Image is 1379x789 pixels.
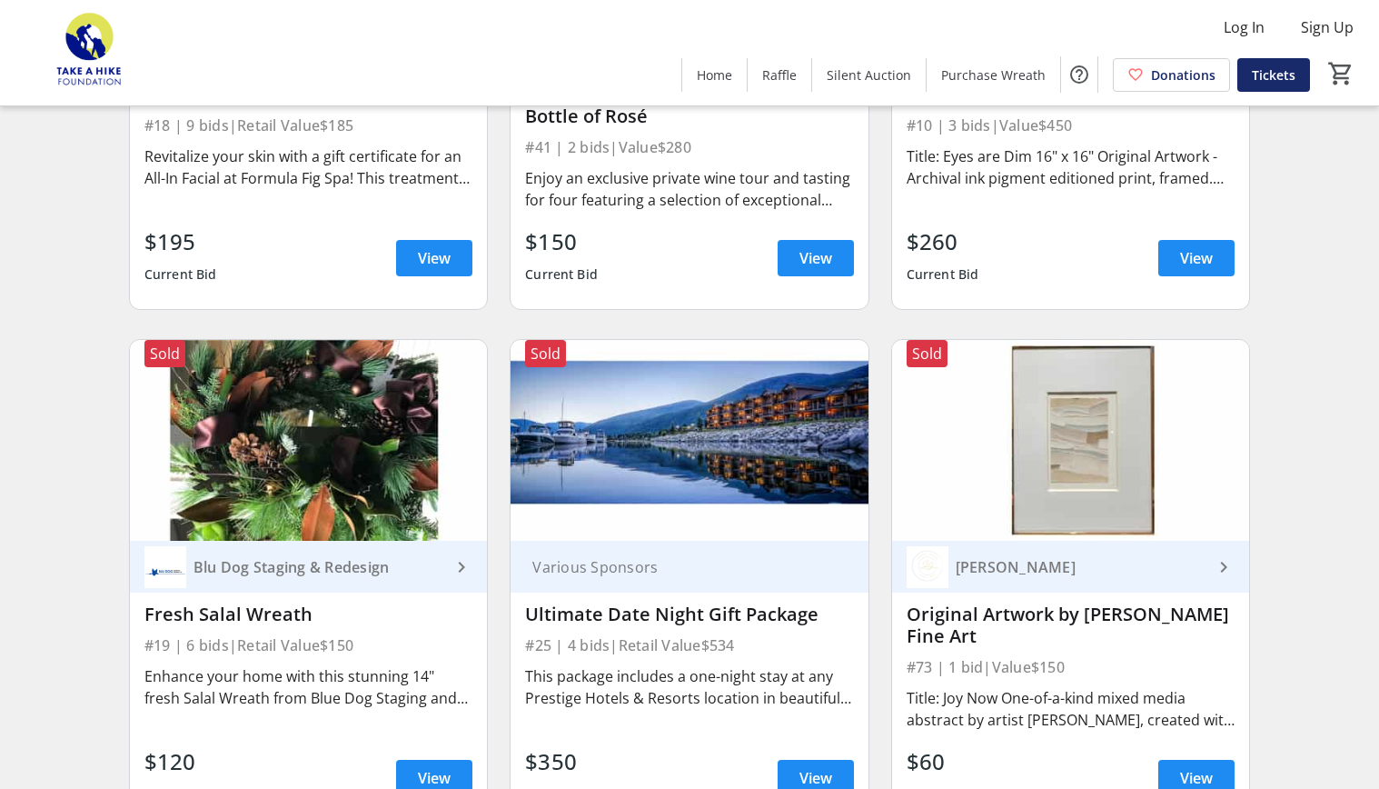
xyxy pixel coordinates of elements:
span: View [418,767,451,789]
div: [PERSON_NAME] [948,558,1213,576]
a: Donations [1113,58,1230,92]
span: Home [697,65,732,85]
button: Help [1061,56,1097,93]
img: Ultimate Date Night Gift Package [511,340,868,541]
div: Ultimate Date Night Gift Package [525,604,853,625]
span: View [1180,767,1213,789]
span: Silent Auction [827,65,911,85]
a: View [396,240,472,276]
a: Raffle [748,58,811,92]
div: Various Sponsors [525,558,831,576]
div: Fresh Salal Wreath [144,604,472,625]
span: Tickets [1252,65,1295,85]
img: Jenna Jones [907,546,948,588]
img: Take a Hike Foundation's Logo [11,7,173,98]
div: Blu Dog Staging & Redesign [186,558,451,576]
img: Blu Dog Staging & Redesign [144,546,186,588]
div: Current Bid [525,258,598,291]
div: $120 [144,745,217,778]
div: Enhance your home with this stunning 14" fresh Salal Wreath from Blue Dog Staging and Redesign, e... [144,665,472,709]
div: #10 | 3 bids | Value $450 [907,113,1235,138]
a: Jenna Jones[PERSON_NAME] [892,541,1249,593]
div: Enjoy an exclusive private wine tour and tasting for four featuring a selection of exceptional wi... [525,167,853,211]
span: Sign Up [1301,16,1354,38]
div: Sold [525,340,566,367]
span: Raffle [762,65,797,85]
span: Donations [1151,65,1215,85]
img: Original Artwork by Jenna Jones Fine Art [892,340,1249,541]
div: #25 | 4 bids | Retail Value $534 [525,633,853,658]
a: Tickets [1237,58,1310,92]
button: Sign Up [1286,13,1368,42]
a: Home [682,58,747,92]
div: Sold [144,340,185,367]
a: View [1158,240,1235,276]
a: Blu Dog Staging & RedesignBlu Dog Staging & Redesign [130,541,487,593]
div: $260 [907,225,979,258]
span: View [799,247,832,269]
div: #73 | 1 bid | Value $150 [907,654,1235,680]
div: Current Bid [144,258,217,291]
div: Original Artwork by [PERSON_NAME] Fine Art [907,604,1235,647]
mat-icon: keyboard_arrow_right [1213,556,1235,578]
span: View [799,767,832,789]
span: Log In [1224,16,1265,38]
div: $195 [144,225,217,258]
div: Current Bid [907,258,979,291]
div: Sold [907,340,947,367]
span: View [418,247,451,269]
span: View [1180,247,1213,269]
div: Title: Eyes are Dim 16" x 16" Original Artwork - Archival ink pigment editioned print, framed. Th... [907,145,1235,189]
div: This package includes a one-night stay at any Prestige Hotels & Resorts location in beautiful [GE... [525,665,853,709]
div: #18 | 9 bids | Retail Value $185 [144,113,472,138]
div: Revitalize your skin with a gift certificate for an All-In Facial at Formula Fig Spa! This treatm... [144,145,472,189]
span: Purchase Wreath [941,65,1046,85]
div: #41 | 2 bids | Value $280 [525,135,853,160]
mat-icon: keyboard_arrow_right [451,556,472,578]
div: Title: Joy Now One-of-a-kind mixed media abstract by artist [PERSON_NAME], created with stone pai... [907,687,1235,731]
a: Silent Auction [812,58,926,92]
a: Purchase Wreath [927,58,1060,92]
button: Log In [1209,13,1279,42]
div: $350 [525,745,598,778]
div: #19 | 6 bids | Retail Value $150 [144,633,472,658]
div: $60 [907,745,979,778]
img: Fresh Salal Wreath [130,340,487,541]
button: Cart [1324,57,1357,90]
div: $150 [525,225,598,258]
a: View [778,240,854,276]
